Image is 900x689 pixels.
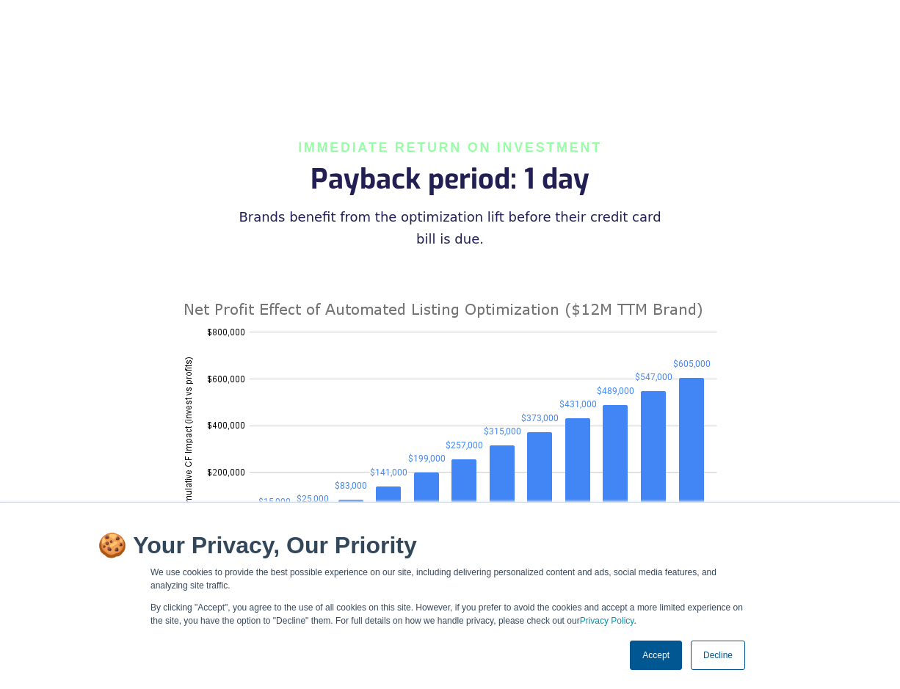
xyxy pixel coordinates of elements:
[230,140,670,155] div: IMMEDIATE RETURN ON INVESTMENT
[98,532,802,558] h2: 🍪 Your Privacy, Our Priority
[691,641,745,670] a: Decline
[230,206,670,250] p: Brands benefit from the optimization lift before their credit card bill is due.
[150,566,750,592] p: We use cookies to provide the best possible experience on our site, including delivering personal...
[630,641,682,670] a: Accept
[230,161,670,197] h2: Payback period: 1 day
[150,601,750,627] p: By clicking "Accept", you agree to the use of all cookies on this site. However, if you prefer to...
[580,616,634,626] a: Privacy Policy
